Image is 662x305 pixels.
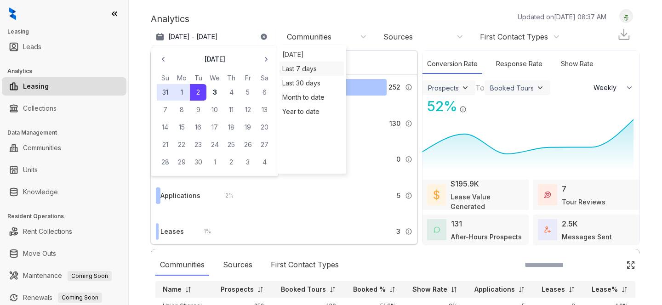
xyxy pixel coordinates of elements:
[389,119,400,129] span: 130
[592,285,618,294] p: Lease%
[206,154,223,170] button: 1
[461,83,470,92] img: ViewFilterArrow
[190,136,206,153] button: 23
[266,254,343,276] div: First Contact Types
[405,156,412,163] img: Info
[223,136,240,153] button: 25
[480,32,548,42] div: First Contact Types
[588,79,639,96] button: Weekly
[620,11,633,21] img: UserAvatar
[23,183,58,201] a: Knowledge
[434,226,440,233] img: AfterHoursConversations
[157,136,173,153] button: 21
[594,83,622,92] span: Weekly
[562,183,566,194] div: 7
[562,197,605,207] div: Tour Reviews
[518,286,525,293] img: sorting
[490,84,534,92] div: Booked Tours
[58,293,102,303] span: Coming Soon
[451,192,524,211] div: Lease Value Generated
[151,28,275,45] button: [DATE] - [DATE]
[240,73,256,83] th: Friday
[7,28,128,36] h3: Leasing
[240,154,256,170] button: 3
[223,84,240,101] button: 4
[621,286,628,293] img: sorting
[23,99,57,118] a: Collections
[474,285,515,294] p: Applications
[190,84,206,101] button: 2
[405,228,412,235] img: Info
[157,154,173,170] button: 28
[422,54,482,74] div: Conversion Rate
[68,271,112,281] span: Coming Soon
[206,136,223,153] button: 24
[173,154,190,170] button: 29
[23,244,56,263] a: Move Outs
[190,119,206,136] button: 16
[185,286,192,293] img: sorting
[388,82,400,92] span: 252
[223,119,240,136] button: 18
[23,161,38,179] a: Units
[240,119,256,136] button: 19
[206,119,223,136] button: 17
[428,84,459,92] div: Prospects
[2,139,126,157] li: Communities
[194,226,211,237] div: 1 %
[163,285,182,294] p: Name
[617,28,631,41] img: Download
[223,73,240,83] th: Thursday
[256,154,273,170] button: 4
[256,84,273,101] button: 6
[206,73,223,83] th: Wednesday
[168,32,218,41] p: [DATE] - [DATE]
[2,99,126,118] li: Collections
[2,266,126,285] li: Maintenance
[2,77,126,96] li: Leasing
[626,260,635,270] img: Click Icon
[256,73,273,83] th: Saturday
[157,102,173,118] button: 7
[204,55,225,64] p: [DATE]
[280,76,344,90] div: Last 30 days
[240,102,256,118] button: 12
[190,154,206,170] button: 30
[7,212,128,220] h3: Resident Operations
[206,84,223,101] button: 3
[287,32,331,42] div: Communities
[23,77,49,96] a: Leasing
[396,154,400,164] span: 0
[422,96,457,117] div: 52 %
[383,32,413,42] div: Sources
[2,222,126,241] li: Rent Collections
[562,232,612,242] div: Messages Sent
[173,73,190,83] th: Monday
[405,120,412,127] img: Info
[7,129,128,137] h3: Data Management
[280,104,344,119] div: Year to date
[544,192,551,198] img: TourReviews
[281,285,326,294] p: Booked Tours
[2,161,126,179] li: Units
[173,84,190,101] button: 1
[240,84,256,101] button: 5
[173,102,190,118] button: 8
[451,286,457,293] img: sorting
[173,136,190,153] button: 22
[223,154,240,170] button: 2
[467,97,480,111] img: Click Icon
[2,244,126,263] li: Move Outs
[556,54,598,74] div: Show Rate
[23,139,61,157] a: Communities
[23,222,72,241] a: Rent Collections
[157,119,173,136] button: 14
[23,38,41,56] a: Leads
[412,285,447,294] p: Show Rate
[157,84,173,101] button: 31
[280,47,344,62] div: [DATE]
[7,67,128,75] h3: Analytics
[544,226,551,233] img: TotalFum
[2,183,126,201] li: Knowledge
[160,226,184,237] div: Leases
